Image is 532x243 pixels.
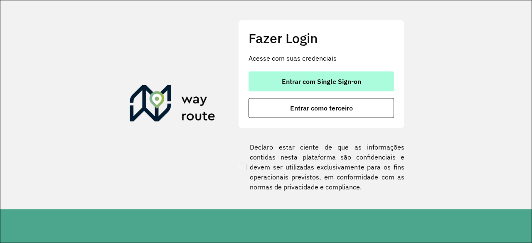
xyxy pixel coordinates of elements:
span: Entrar como terceiro [290,105,353,111]
button: button [249,71,394,91]
span: Entrar com Single Sign-on [282,78,361,85]
img: Roteirizador AmbevTech [130,85,215,125]
p: Acesse com suas credenciais [249,53,394,63]
label: Declaro estar ciente de que as informações contidas nesta plataforma são confidenciais e devem se... [238,142,404,192]
h2: Fazer Login [249,30,394,46]
button: button [249,98,394,118]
